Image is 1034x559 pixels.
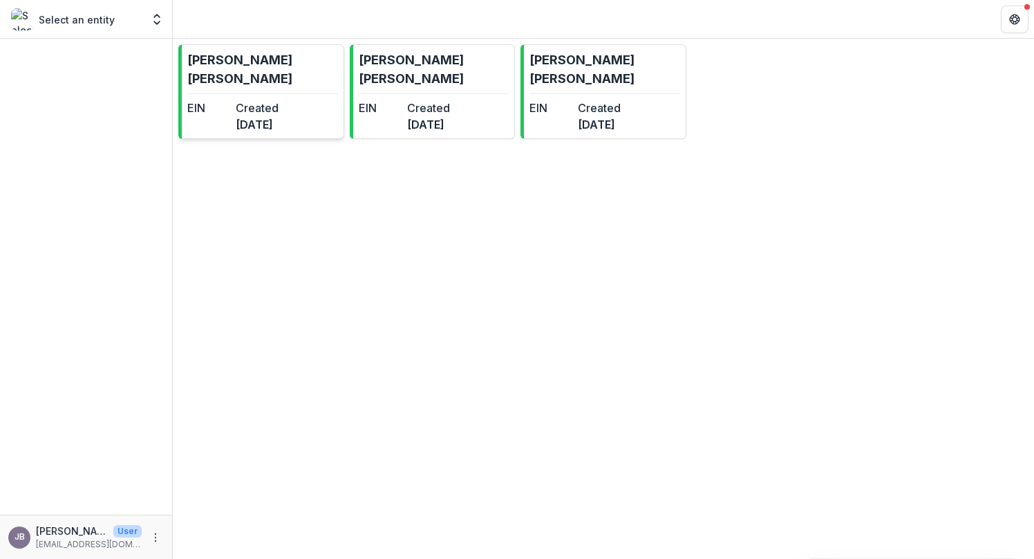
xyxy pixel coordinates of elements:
[11,8,33,30] img: Select an entity
[236,116,279,133] dd: [DATE]
[147,6,167,33] button: Open entity switcher
[178,44,344,139] a: [PERSON_NAME] [PERSON_NAME]EINCreated[DATE]
[36,524,108,538] p: [PERSON_NAME]
[236,100,279,116] dt: Created
[578,100,621,116] dt: Created
[407,116,450,133] dd: [DATE]
[187,51,338,88] p: [PERSON_NAME] [PERSON_NAME]
[529,100,572,116] dt: EIN
[529,51,680,88] p: [PERSON_NAME] [PERSON_NAME]
[350,44,516,139] a: [PERSON_NAME] [PERSON_NAME]EINCreated[DATE]
[39,12,115,27] p: Select an entity
[187,100,230,116] dt: EIN
[359,100,402,116] dt: EIN
[407,100,450,116] dt: Created
[359,51,509,88] p: [PERSON_NAME] [PERSON_NAME]
[113,525,142,538] p: User
[578,116,621,133] dd: [DATE]
[15,533,25,542] div: Julian Braxton
[520,44,686,139] a: [PERSON_NAME] [PERSON_NAME]EINCreated[DATE]
[147,529,164,546] button: More
[36,538,142,551] p: [EMAIL_ADDRESS][DOMAIN_NAME]
[1001,6,1028,33] button: Get Help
